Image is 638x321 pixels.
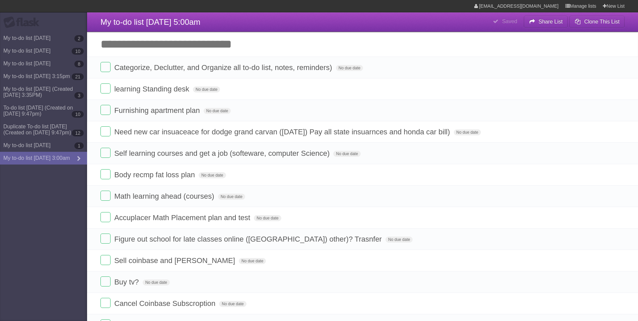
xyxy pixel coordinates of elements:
b: 8 [74,61,84,67]
b: Saved [502,18,517,24]
span: No due date [385,237,413,243]
span: Need new car insuaceace for dodge grand carvan ([DATE]) Pay all state insuarnces and honda car bill) [114,128,451,136]
span: Body recmp fat loss plan [114,171,197,179]
span: No due date [254,215,281,221]
label: Done [100,276,111,286]
span: learning Standing desk [114,85,191,93]
label: Done [100,126,111,136]
b: 10 [72,111,84,118]
span: No due date [218,194,245,200]
b: 10 [72,48,84,55]
b: Share List [539,19,563,24]
label: Done [100,83,111,93]
label: Done [100,298,111,308]
b: 3 [74,92,84,99]
div: Flask [3,16,44,28]
span: Math learning ahead (courses) [114,192,216,200]
label: Done [100,191,111,201]
span: No due date [193,86,220,92]
span: No due date [143,279,170,285]
span: No due date [204,108,231,114]
label: Done [100,105,111,115]
label: Done [100,212,111,222]
span: Cancel Coinbase Subscroption [114,299,217,308]
span: Self learning courses and get a job (softeware, computer Science) [114,149,331,157]
span: Accuplacer Math Placement plan and test [114,213,252,222]
span: No due date [199,172,226,178]
label: Done [100,148,111,158]
span: Furnishing apartment plan [114,106,202,115]
b: 2 [74,35,84,42]
span: No due date [336,65,363,71]
b: 21 [72,73,84,80]
span: Sell coinbase and [PERSON_NAME] [114,256,237,265]
span: Buy tv? [114,278,140,286]
label: Done [100,62,111,72]
span: No due date [333,151,360,157]
span: No due date [239,258,266,264]
span: No due date [454,129,481,135]
span: No due date [219,301,246,307]
button: Clone This List [569,16,625,28]
b: 1 [74,142,84,149]
b: 12 [72,130,84,136]
span: My to-do list [DATE] 5:00am [100,17,200,26]
label: Done [100,255,111,265]
span: Figure out school for late classes online ([GEOGRAPHIC_DATA]) other)? Trasnfer [114,235,383,243]
label: Done [100,169,111,179]
span: Categorize, Declutter, and Organize all to-do list, notes, reminders) [114,63,334,72]
button: Share List [524,16,568,28]
label: Done [100,234,111,244]
b: Clone This List [584,19,620,24]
